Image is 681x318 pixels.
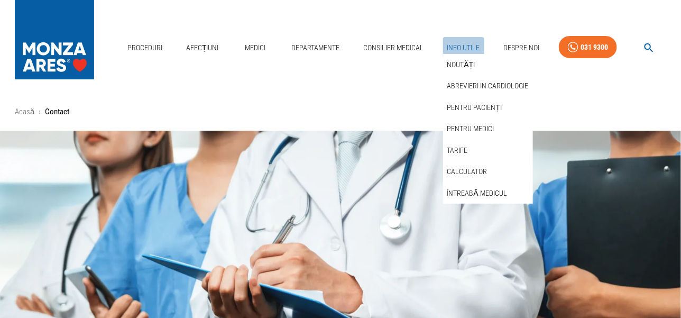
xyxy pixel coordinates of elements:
[443,54,533,76] div: Noutăți
[443,161,533,183] div: Calculator
[443,75,533,97] div: Abrevieri in cardiologie
[182,37,223,59] a: Afecțiuni
[443,97,533,119] div: Pentru pacienți
[443,118,533,140] div: Pentru medici
[443,140,533,161] div: Tarife
[581,41,608,54] div: 031 9300
[559,36,617,59] a: 031 9300
[445,163,490,180] a: Calculator
[287,37,344,59] a: Departamente
[123,37,167,59] a: Proceduri
[445,99,504,116] a: Pentru pacienți
[15,106,666,118] nav: breadcrumb
[443,183,533,204] div: Întreabă medicul
[443,37,484,59] a: Info Utile
[15,107,34,116] a: Acasă
[445,185,509,202] a: Întreabă medicul
[499,37,544,59] a: Despre Noi
[39,106,41,118] li: ›
[445,77,531,95] a: Abrevieri in cardiologie
[359,37,428,59] a: Consilier Medical
[238,37,272,59] a: Medici
[445,142,470,159] a: Tarife
[445,56,477,74] a: Noutăți
[443,54,533,204] nav: secondary mailbox folders
[445,120,496,138] a: Pentru medici
[45,106,69,118] p: Contact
